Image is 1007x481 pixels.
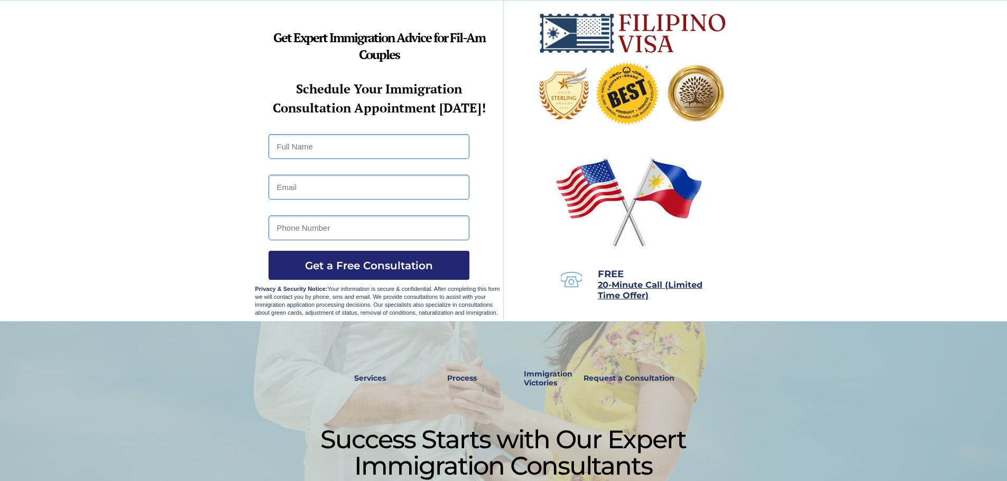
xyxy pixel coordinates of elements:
[269,259,469,272] span: Get a Free Consultation
[255,286,328,292] strong: Privacy & Security Notice:
[273,29,485,63] strong: Get Expert Immigration Advice for Fil-Am Couples
[255,286,500,316] span: Your information is secure & confidential. After completing this form we will contact you by phon...
[269,175,469,200] input: Email
[447,373,477,383] strong: Process
[347,366,393,391] a: Services
[442,366,482,391] a: Process
[269,134,469,159] input: Full Name
[296,80,462,97] strong: Schedule Your Immigration
[269,215,469,240] input: Phone Number
[598,280,703,300] span: 20-Minute Call (Limited Time Offer)
[584,373,675,383] strong: Request a Consultation
[579,366,679,391] a: Request a Consultation
[354,373,386,383] strong: Services
[598,268,624,280] span: FREE
[524,369,572,388] strong: Immigration Victories
[598,281,703,300] a: 20-Minute Call (Limited Time Offer)
[520,366,555,391] a: Immigration Victories
[320,424,686,481] span: Success Starts with Our Expert Immigration Consultants
[269,251,469,280] button: Get a Free Consultation
[273,99,486,116] strong: Consultation Appointment [DATE]!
